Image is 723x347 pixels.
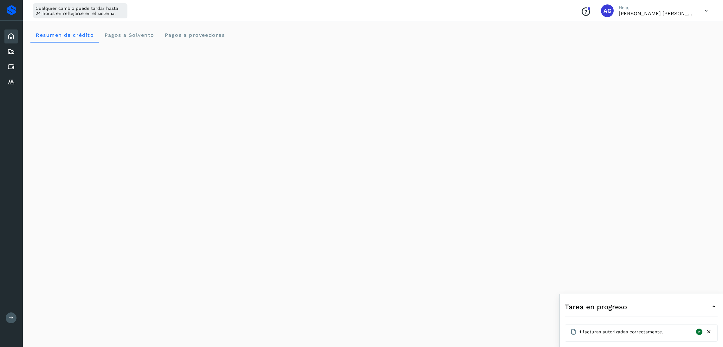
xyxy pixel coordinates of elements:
div: Inicio [4,29,18,43]
div: Embarques [4,45,18,59]
span: 1 facturas autorizadas correctamente. [579,329,663,335]
span: Pagos a proveedores [164,32,225,38]
div: Cualquier cambio puede tardar hasta 24 horas en reflejarse en el sistema. [33,3,127,18]
div: Proveedores [4,75,18,89]
div: Tarea en progreso [565,299,718,314]
span: Resumen de crédito [36,32,94,38]
span: Pagos a Solvento [104,32,154,38]
p: Abigail Gonzalez Leon [619,10,695,16]
span: Tarea en progreso [565,302,627,312]
p: Hola, [619,5,695,10]
div: Cuentas por pagar [4,60,18,74]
